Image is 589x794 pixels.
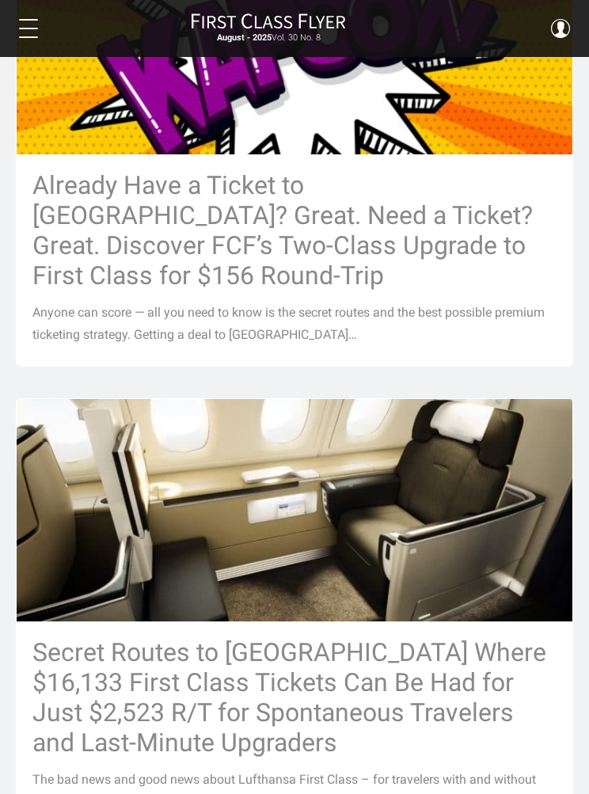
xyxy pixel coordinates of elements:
[32,637,557,758] h3: Secret Routes to [GEOGRAPHIC_DATA] Where $16,133 First Class Tickets Can Be Had for Just $2,523 R...
[191,13,346,29] img: First Class Flyer
[217,32,272,43] strong: August - 2025
[32,302,557,346] p: Anyone can score — all you need to know is the secret routes and the best possible premium ticket...
[32,170,557,291] h3: Already Have a Ticket to [GEOGRAPHIC_DATA]? Great. Need a Ticket? Great. Discover FCF’s Two-Class...
[191,32,346,44] small: Vol. 30 No. 8
[191,13,346,44] a: First Class FlyerAugust - 2025Vol. 30 No. 8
